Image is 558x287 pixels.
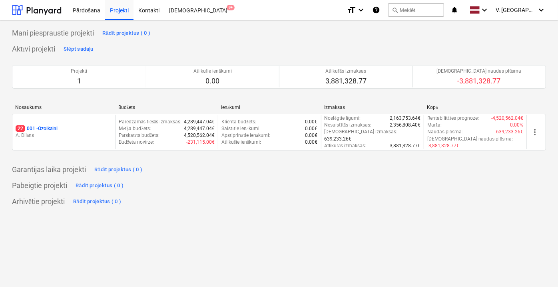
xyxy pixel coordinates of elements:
[71,76,87,86] p: 1
[118,105,215,111] div: Budžets
[305,132,318,139] p: 0.00€
[325,122,372,129] p: Nesaistītās izmaksas :
[16,125,58,132] p: 001 - Ozolkalni
[119,132,159,139] p: Pārskatīts budžets :
[100,27,153,40] button: Rādīt projektus ( 0 )
[450,5,458,15] i: notifications
[390,115,420,122] p: 2,163,753.64€
[495,129,523,135] p: -639,233.26€
[427,122,442,129] p: Marža :
[71,68,87,75] p: Projekti
[325,76,367,86] p: 3,881,328.77
[347,5,356,15] i: format_size
[536,5,546,15] i: keyboard_arrow_down
[62,43,96,55] button: Slēpt sadaļu
[325,68,367,75] p: Atlikušās izmaksas
[356,5,366,15] i: keyboard_arrow_down
[74,179,126,192] button: Rādīt projektus ( 0 )
[437,76,522,86] p: -3,881,328.77
[324,105,421,110] div: Izmaksas
[184,132,215,139] p: 4,520,562.04€
[12,165,86,174] p: Garantijas laika projekti
[427,105,524,111] div: Kopā
[73,197,122,206] div: Rādīt projektus ( 0 )
[305,139,318,146] p: 0.00€
[221,132,270,139] p: Apstiprinātie ienākumi :
[12,197,65,206] p: Arhivētie projekti
[92,163,145,176] button: Rādīt projektus ( 0 )
[12,181,67,190] p: Pabeigtie projekti
[372,5,380,15] i: Zināšanu pamats
[186,139,215,146] p: -231,115.00€
[221,105,318,111] div: Ienākumi
[16,132,112,139] p: A. Dilāns
[305,119,318,125] p: 0.00€
[530,127,540,137] span: more_vert
[184,119,215,125] p: 4,289,447.04€
[76,181,124,190] div: Rādīt projektus ( 0 )
[184,125,215,132] p: 4,289,447.04€
[71,195,124,208] button: Rādīt projektus ( 0 )
[325,115,361,122] p: Noslēgtie līgumi :
[16,125,25,132] span: 22
[437,68,522,75] p: [DEMOGRAPHIC_DATA] naudas plūsma
[392,7,398,13] span: search
[496,7,536,13] span: V. [GEOGRAPHIC_DATA]
[427,115,479,122] p: Rentabilitātes prognoze :
[325,129,398,135] p: [DEMOGRAPHIC_DATA] izmaksas :
[64,45,94,54] div: Slēpt sadaļu
[119,139,154,146] p: Budžeta novirze :
[193,76,232,86] p: 0.00
[427,129,463,135] p: Naudas plūsma :
[94,165,143,174] div: Rādīt projektus ( 0 )
[12,44,55,54] p: Aktīvi projekti
[221,125,261,132] p: Saistītie ienākumi :
[193,68,232,75] p: Atlikušie ienākumi
[388,3,444,17] button: Meklēt
[325,136,352,143] p: 639,233.26€
[491,115,523,122] p: -4,520,562.04€
[221,119,256,125] p: Klienta budžets :
[227,5,235,10] span: 9+
[305,125,318,132] p: 0.00€
[15,105,112,110] div: Nosaukums
[510,122,523,129] p: 0.00%
[480,5,489,15] i: keyboard_arrow_down
[390,143,420,149] p: 3,881,328.77€
[390,122,420,129] p: 2,356,808.40€
[119,125,151,132] p: Mērķa budžets :
[221,139,261,146] p: Atlikušie ienākumi :
[325,143,367,149] p: Atlikušās izmaksas :
[119,119,181,125] p: Paredzamās tiešās izmaksas :
[427,143,459,149] p: -3,881,328.77€
[12,28,94,38] p: Mani piespraustie projekti
[102,29,151,38] div: Rādīt projektus ( 0 )
[16,125,112,139] div: 22001 -OzolkalniA. Dilāns
[427,136,513,143] p: [DEMOGRAPHIC_DATA] naudas plūsma :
